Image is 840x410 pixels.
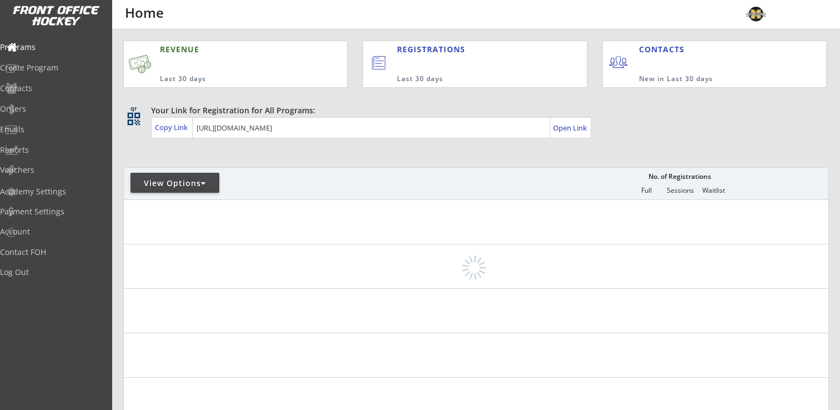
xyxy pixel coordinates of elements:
[639,74,775,84] div: New in Last 30 days
[645,173,714,181] div: No. of Registrations
[639,44,690,55] div: CONTACTS
[130,178,219,189] div: View Options
[553,120,588,136] a: Open Link
[160,44,294,55] div: REVENUE
[125,111,142,127] button: qr_code
[553,123,588,133] div: Open Link
[397,74,541,84] div: Last 30 days
[697,187,730,194] div: Waitlist
[151,105,794,116] div: Your Link for Registration for All Programs:
[155,122,190,132] div: Copy Link
[630,187,663,194] div: Full
[663,187,697,194] div: Sessions
[397,44,536,55] div: REGISTRATIONS
[127,105,140,112] div: qr
[160,74,294,84] div: Last 30 days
